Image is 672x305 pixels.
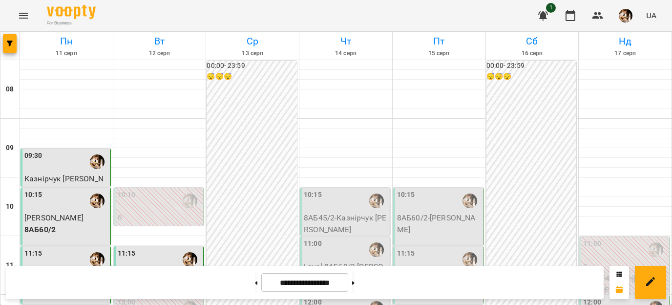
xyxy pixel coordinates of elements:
[118,224,202,236] p: Бк45/зі сплатою
[90,194,105,208] img: Сергій ВЛАСОВИЧ
[397,190,415,200] label: 10:15
[397,212,481,235] p: 8АБ60/2 - [PERSON_NAME]
[183,194,197,208] img: Сергій ВЛАСОВИЧ
[369,242,384,257] img: Сергій ВЛАСОВИЧ
[619,9,632,22] img: 0162ea527a5616b79ea1cf03ccdd73a5.jpg
[397,248,415,259] label: 11:15
[546,3,556,13] span: 1
[118,212,202,224] p: 0
[47,5,96,19] img: Voopty Logo
[90,154,105,169] img: Сергій ВЛАСОВИЧ
[24,213,84,222] span: [PERSON_NAME]
[487,49,577,58] h6: 16 серп
[24,224,108,236] p: 8АБ60/2
[118,190,136,200] label: 10:10
[24,151,42,161] label: 09:30
[369,194,384,208] img: Сергій ВЛАСОВИЧ
[394,49,484,58] h6: 15 серп
[487,34,577,49] h6: Сб
[649,242,663,257] img: Сергій ВЛАСОВИЧ
[90,252,105,267] img: Сергій ВЛАСОВИЧ
[462,194,477,208] img: Сергій ВЛАСОВИЧ
[301,49,391,58] h6: 14 серп
[6,143,14,153] h6: 09
[301,34,391,49] h6: Чт
[304,212,388,235] p: 8АБ45/2 - Казнірчук [PERSON_NAME]
[183,252,197,267] img: Сергій ВЛАСОВИЧ
[12,4,35,27] button: Menu
[208,49,297,58] h6: 13 серп
[642,6,660,24] button: UA
[6,84,14,95] h6: 08
[24,248,42,259] label: 11:15
[304,239,322,249] label: 11:00
[646,10,656,21] span: UA
[208,34,297,49] h6: Ср
[486,61,577,71] h6: 00:00 - 23:59
[118,248,136,259] label: 11:15
[304,190,322,200] label: 10:15
[47,20,96,26] span: For Business
[115,34,205,49] h6: Вт
[394,34,484,49] h6: Пт
[462,252,477,267] img: Сергій ВЛАСОВИЧ
[6,201,14,212] h6: 10
[583,239,601,249] label: 11:00
[24,190,42,200] label: 10:15
[207,71,297,82] h6: 😴😴😴
[21,49,111,58] h6: 11 серп
[115,49,205,58] h6: 12 серп
[486,71,577,82] h6: 😴😴😴
[580,34,670,49] h6: Нд
[580,49,670,58] h6: 17 серп
[21,34,111,49] h6: Пн
[207,61,297,71] h6: 00:00 - 23:59
[24,174,104,195] span: Казнірчук [PERSON_NAME]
